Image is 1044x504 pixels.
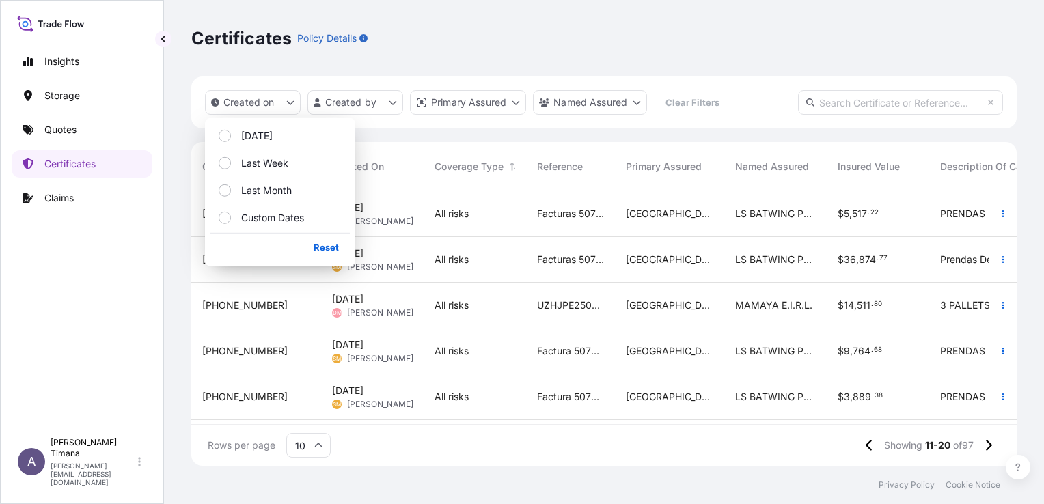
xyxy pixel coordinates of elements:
span: . [871,348,873,352]
span: 14 [844,300,854,310]
button: Last Week [210,151,350,176]
p: Clear Filters [665,96,719,109]
p: Last Week [241,156,288,170]
button: Custom Dates [210,206,350,230]
span: [DATE] [332,292,363,306]
a: Quotes [12,116,152,143]
a: Insights [12,48,152,75]
span: . [877,256,879,261]
span: 5 [844,209,849,219]
span: 77 [879,256,888,261]
span: All risks [435,390,469,404]
p: Claims [44,191,74,205]
span: MAMAYA E.I.R.L. [735,298,812,312]
p: Quotes [44,123,77,137]
span: LS BATWING PERU SRL [735,253,816,266]
p: [PERSON_NAME][EMAIL_ADDRESS][DOMAIN_NAME] [51,462,135,486]
span: [PERSON_NAME] [347,216,413,227]
span: [PHONE_NUMBER] [202,298,288,312]
p: Custom Dates [241,211,304,225]
button: [DATE] [210,124,350,148]
span: [PHONE_NUMBER] [202,344,288,358]
button: createdOn Filter options [205,90,301,115]
span: All risks [435,344,469,358]
p: Policy Details [297,31,357,45]
span: [GEOGRAPHIC_DATA] [626,298,713,312]
span: 80 [874,302,882,307]
span: 3 [844,392,850,402]
span: 511 [857,300,870,310]
p: Named Assured [553,96,627,109]
button: Last Month [210,178,350,203]
span: DM [333,306,342,320]
span: 36 [844,255,856,264]
span: [PERSON_NAME] [347,307,413,318]
span: Insured Value [838,160,900,173]
a: Storage [12,82,152,109]
button: Sort [506,158,523,175]
span: $ [838,209,844,219]
span: . [868,210,870,215]
a: Claims [12,184,152,212]
span: , [849,209,852,219]
span: [PERSON_NAME] [347,353,413,364]
span: $ [838,392,844,402]
span: . [871,302,873,307]
span: 889 [853,392,871,402]
span: , [850,392,853,402]
span: [PERSON_NAME] [347,399,413,410]
input: Search Certificate or Reference... [798,90,1003,115]
span: 3 PALLETS [940,298,990,312]
span: 764 [853,346,870,356]
span: of 97 [953,438,974,452]
button: cargoOwner Filter options [533,90,647,115]
span: 517 [852,209,867,219]
a: Privacy Policy [879,479,935,490]
span: 874 [859,255,876,264]
span: 68 [874,348,882,352]
span: $ [838,346,844,356]
span: UZHJPE250415 [537,298,604,312]
span: All risks [435,207,469,221]
p: Created by [325,96,377,109]
span: $ [838,300,844,310]
span: SM [333,260,341,274]
span: $ [838,255,844,264]
p: Certificates [191,27,292,49]
span: [DATE] [332,384,363,397]
span: Factura 5078753913. [537,344,604,358]
span: LS BATWING PERU SRL [735,390,816,404]
p: Created on [223,96,275,109]
span: Certificate Number [202,160,289,173]
span: 22 [870,210,879,215]
span: Facturas 5076182573, 5075021745, 5075021760 y demás [537,253,604,266]
button: distributor Filter options [410,90,526,115]
span: Showing [884,438,922,452]
span: SM [333,352,341,365]
button: createdBy Filter options [307,90,403,115]
span: Description Of Cargo [940,160,1036,173]
span: 9 [844,346,850,356]
button: Reset [303,236,350,258]
span: SM [333,397,341,411]
p: Reset [314,240,339,254]
span: Facturas 5077726704, 5077726654. [537,207,604,221]
span: 38 [875,393,883,398]
div: Select Option [210,124,350,230]
span: Reference [537,160,583,173]
span: [DATE] [332,338,363,352]
div: createdOn Filter options [205,118,355,266]
span: Named Assured [735,160,809,173]
span: [GEOGRAPHIC_DATA] [626,390,713,404]
span: [PHONE_NUMBER] [202,390,288,404]
span: [GEOGRAPHIC_DATA] [626,207,713,221]
span: [PHONE_NUMBER] [202,207,288,221]
p: Certificates [44,157,96,171]
span: LS BATWING PERU SRL [735,207,816,221]
p: Last Month [241,184,292,197]
span: All risks [435,253,469,266]
span: Factura 5077220973 [537,390,604,404]
span: . [872,393,874,398]
a: Cookie Notice [946,479,1000,490]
